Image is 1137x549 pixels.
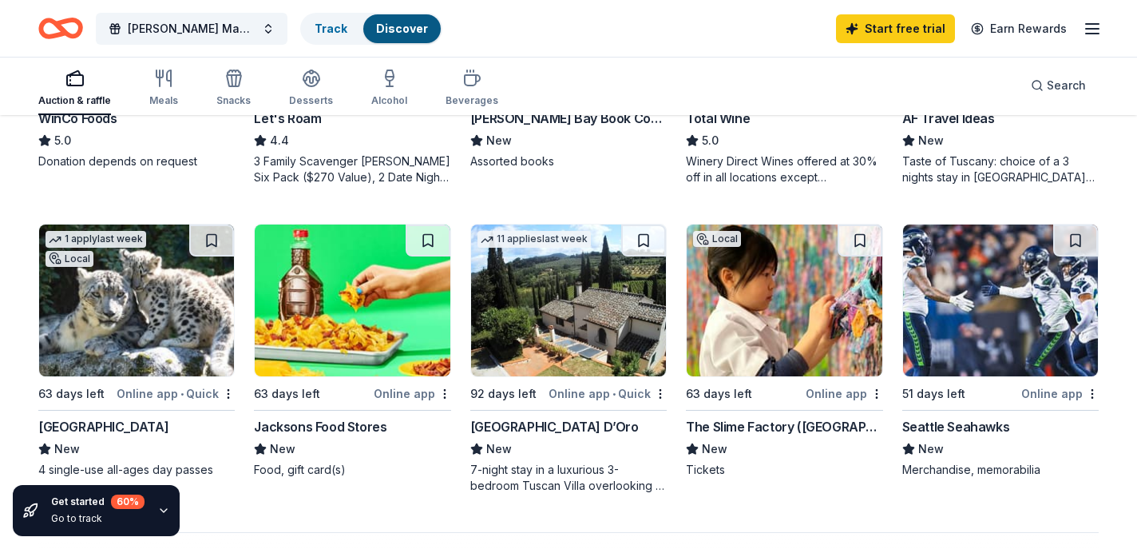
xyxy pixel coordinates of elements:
div: Seattle Seahawks [902,417,1010,436]
div: The Slime Factory ([GEOGRAPHIC_DATA]) [686,417,882,436]
div: Merchandise, memorabilia [902,462,1099,478]
button: [PERSON_NAME] Maker's Market & Auction [96,13,287,45]
a: Image for Jacksons Food Stores63 days leftOnline appJacksons Food StoresNewFood, gift card(s) [254,224,450,478]
span: New [270,440,295,459]
div: 1 apply last week [46,231,146,248]
div: Meals [149,94,178,107]
div: 7-night stay in a luxurious 3-bedroom Tuscan Villa overlooking a vineyard and the ancient walled ... [470,462,667,494]
button: Alcohol [371,62,407,115]
div: Tickets [686,462,882,478]
div: Online app [806,384,883,404]
div: Winery Direct Wines offered at 30% off in all locations except [GEOGRAPHIC_DATA], [GEOGRAPHIC_DAT... [686,153,882,185]
div: 63 days left [38,384,105,404]
div: [PERSON_NAME] Bay Book Company [470,109,667,128]
div: Desserts [289,94,333,107]
div: Get started [51,495,145,509]
div: Alcohol [371,94,407,107]
div: AF Travel Ideas [902,109,995,128]
div: Donation depends on request [38,153,235,169]
img: Image for Villa Sogni D’Oro [471,225,666,376]
div: Food, gift card(s) [254,462,450,478]
div: Assorted books [470,153,667,169]
button: Search [1018,70,1099,101]
div: Local [46,251,93,267]
div: Beverages [446,94,498,107]
a: Image for Woodland Park Zoo1 applylast weekLocal63 days leftOnline app•Quick[GEOGRAPHIC_DATA]New4... [38,224,235,478]
button: Meals [149,62,178,115]
button: Auction & raffle [38,62,111,115]
a: Image for The Slime Factory (Bellevue)Local63 days leftOnline appThe Slime Factory ([GEOGRAPHIC_D... [686,224,882,478]
span: New [702,440,727,459]
a: Home [38,10,83,47]
a: Image for Seattle Seahawks51 days leftOnline appSeattle SeahawksNewMerchandise, memorabilia [902,224,1099,478]
div: 92 days left [470,384,537,404]
a: Track [315,22,347,35]
div: [GEOGRAPHIC_DATA] D’Oro [470,417,639,436]
span: [PERSON_NAME] Maker's Market & Auction [128,19,256,38]
div: 63 days left [254,384,320,404]
button: Beverages [446,62,498,115]
div: Local [693,231,741,247]
div: Online app [374,384,451,404]
div: [GEOGRAPHIC_DATA] [38,417,168,436]
span: 5.0 [54,131,71,150]
a: Image for Villa Sogni D’Oro11 applieslast week92 days leftOnline app•Quick[GEOGRAPHIC_DATA] D’Oro... [470,224,667,494]
button: Desserts [289,62,333,115]
span: New [918,440,944,459]
div: Jacksons Food Stores [254,417,386,436]
img: Image for The Slime Factory (Bellevue) [687,225,881,376]
img: Image for Woodland Park Zoo [39,225,234,376]
div: Let's Roam [254,109,321,128]
div: Go to track [51,512,145,525]
div: Online app Quick [117,384,235,404]
span: 5.0 [702,131,719,150]
button: TrackDiscover [300,13,442,45]
div: Snacks [216,94,251,107]
div: 63 days left [686,384,752,404]
div: Online app [1021,384,1099,404]
div: Taste of Tuscany: choice of a 3 nights stay in [GEOGRAPHIC_DATA] or a 5 night stay in [GEOGRAPHIC... [902,153,1099,185]
a: Discover [376,22,428,35]
div: 11 applies last week [477,231,591,248]
span: New [486,440,512,459]
img: Image for Seattle Seahawks [903,225,1098,376]
div: Total Wine [686,109,750,128]
span: New [54,440,80,459]
div: 3 Family Scavenger [PERSON_NAME] Six Pack ($270 Value), 2 Date Night Scavenger [PERSON_NAME] Two ... [254,153,450,185]
a: Earn Rewards [961,14,1076,43]
div: 51 days left [902,384,965,404]
img: Image for Jacksons Food Stores [255,225,450,376]
button: Snacks [216,62,251,115]
div: 4 single-use all-ages day passes [38,462,235,478]
div: Auction & raffle [38,94,111,107]
div: Online app Quick [549,384,667,404]
span: New [918,131,944,150]
span: • [612,388,616,400]
div: 60 % [111,495,145,509]
div: WinCo Foods [38,109,117,128]
span: • [180,388,184,400]
span: 4.4 [270,131,289,150]
span: New [486,131,512,150]
a: Start free trial [836,14,955,43]
span: Search [1047,76,1086,95]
